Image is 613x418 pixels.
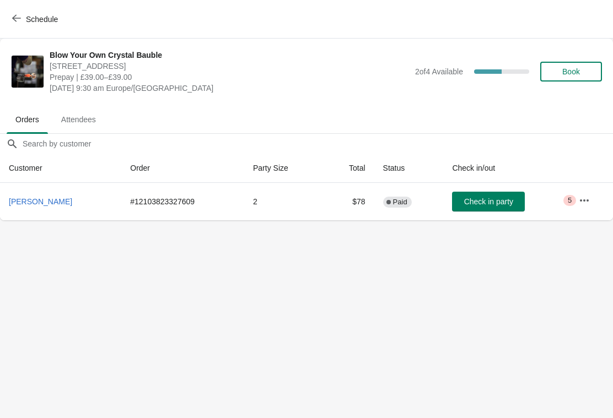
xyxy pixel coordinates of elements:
[7,110,48,129] span: Orders
[50,50,410,61] span: Blow Your Own Crystal Bauble
[244,183,323,220] td: 2
[22,134,613,154] input: Search by customer
[443,154,570,183] th: Check in/out
[26,15,58,24] span: Schedule
[540,62,602,82] button: Book
[464,197,513,206] span: Check in party
[121,154,244,183] th: Order
[12,56,44,88] img: Blow Your Own Crystal Bauble
[415,67,463,76] span: 2 of 4 Available
[9,197,72,206] span: [PERSON_NAME]
[50,72,410,83] span: Prepay | £39.00–£39.00
[568,196,572,205] span: 5
[393,198,407,207] span: Paid
[244,154,323,183] th: Party Size
[323,154,374,183] th: Total
[374,154,444,183] th: Status
[52,110,105,129] span: Attendees
[452,192,525,211] button: Check in party
[562,67,580,76] span: Book
[4,192,77,211] button: [PERSON_NAME]
[50,83,410,94] span: [DATE] 9:30 am Europe/[GEOGRAPHIC_DATA]
[323,183,374,220] td: $78
[50,61,410,72] span: [STREET_ADDRESS]
[6,9,67,29] button: Schedule
[121,183,244,220] td: # 12103823327609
